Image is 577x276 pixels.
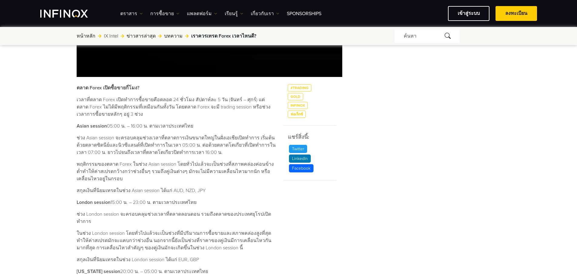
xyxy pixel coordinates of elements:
a: แพลตฟอร์ม [187,10,217,17]
div: ค้นหา [395,29,459,43]
p: 15:00 น. – 23:00 น. ตามเวลาประเทศไทย [77,199,276,206]
a: เกี่ยวกับเรา [251,10,279,17]
a: บทความ [164,32,183,40]
img: arrow-right [158,34,162,38]
p: สกุลเงินที่นิยมเทรดในช่วง London session ได้แก่ EUR, GBP [77,256,276,263]
a: ฟอเร็กซ์ [288,111,306,118]
a: ตราสาร [120,10,143,17]
a: เรียนรู้ [225,10,243,17]
p: สกุลเงินที่นิยมเทรดในช่วง Asian session ได้แก่ AUD, NZD, JPY [77,187,276,194]
h5: แชร์สิ่งนี้: [288,133,336,141]
p: Twitter [289,145,307,153]
a: Gold [288,93,303,100]
p: 05:00 น. – 16:00 น. ตามเวลาประเทศไทย [77,122,276,130]
strong: [US_STATE] session [77,268,120,274]
p: พฤติกรรมของตลาด Forex ในช่วง Asian session โดยทั่วไปแล้วจะเป็นช่วงที่สภาพคล่องค่อนข้างต่ำทำให้ค่า... [77,161,276,182]
p: ช่วง London session จะครอบคลุมช่วงเวลาที่ตลาดลอนดอน รวมถึงตลาดของประเทศยุโรปเปิดทำการ [77,211,276,225]
a: ลงทะเบียน [496,6,537,21]
a: INFINOX [288,102,308,109]
a: หน้าหลัก [77,32,95,40]
a: LinkedIn [288,155,312,163]
a: Twitter [288,145,308,153]
a: IX Intel [104,32,118,40]
p: 20:00 น. – 05:00 น. ตามเวลาประเทศไทย [77,268,276,275]
strong: ตลาด Forex เปิดซื้อขายกี่โมง? [77,85,139,91]
a: #Trading [288,84,311,91]
img: arrow-right [121,34,124,38]
img: arrow-right [98,34,101,38]
a: เข้าสู่ระบบ [448,6,489,21]
strong: Asian session [77,123,107,129]
a: INFINOX Logo [40,10,102,18]
a: การซื้อขาย [150,10,179,17]
p: ช่วง Asian session จะครอบคลุมช่วงเวลาที่ตลาดการเงินขนาดใหญ่ในฝั่งเอเชียเปิดทำการ เริ่มต้นด้วยตลาด... [77,134,276,156]
span: เราควรเทรด Forex เวลาไหนดี? [191,32,256,40]
p: เวลาที่ตลาด Forex เปิดทำการซื้อขายคือตลอด 24 ชั่วโมง สัปดาห์ละ 5 วัน (จันทร์ – ศุกร์) แต่ตลาด For... [77,96,276,118]
p: Facebook [289,164,313,172]
img: arrow-right [185,34,189,38]
a: Facebook [288,164,315,172]
strong: London session [77,199,111,205]
a: ข่าวสารล่าสุด [127,32,156,40]
p: ในช่วง London session โดยทั่วไปแล้วจะเป็นช่วงที่มีปริมาณการซื้อขายและสภาพคล่องสูงที่สุด ทำให้ค่าส... [77,230,276,251]
p: LinkedIn [289,155,311,163]
a: Sponsorships [287,10,321,17]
